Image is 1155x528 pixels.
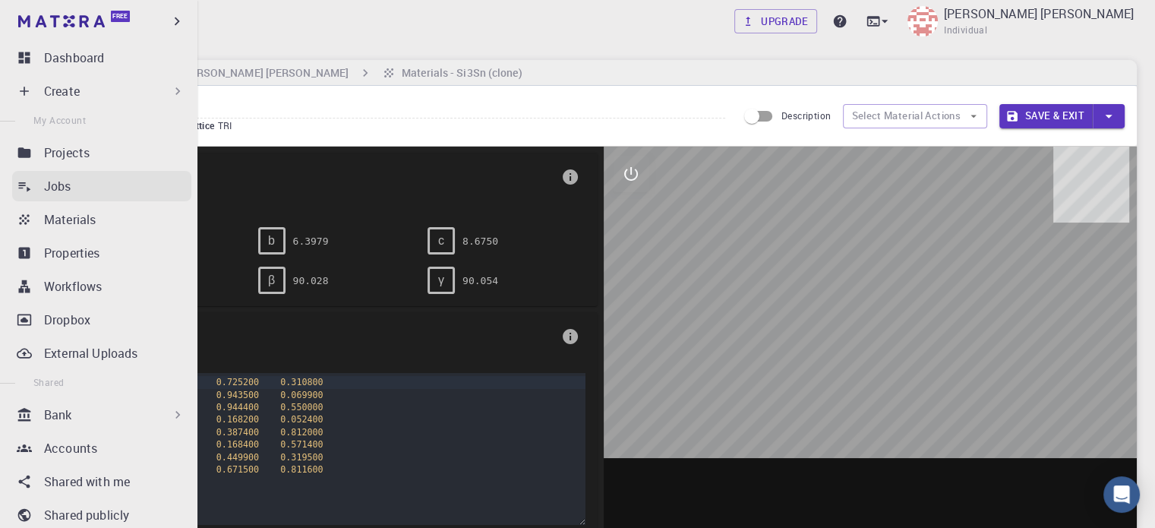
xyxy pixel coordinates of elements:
span: Basis [88,324,555,349]
p: External Uploads [44,344,137,362]
a: Projects [12,138,191,168]
p: Workflows [44,277,102,296]
span: 0.671500 [216,464,259,475]
span: 0.168400 [216,439,259,450]
h6: [PERSON_NAME] [PERSON_NAME] [174,65,349,81]
img: Ahmet Sait ALALI [907,6,938,36]
a: Shared with me [12,466,191,497]
span: 0.944400 [216,402,259,413]
span: TRI [218,119,238,131]
nav: breadcrumb [76,65,525,81]
span: 0.168200 [216,414,259,425]
span: β [268,273,275,287]
a: Materials [12,204,191,235]
span: lattice [188,119,218,131]
div: Create [12,76,191,106]
span: Lattice [88,165,555,189]
p: Shared with me [44,473,130,491]
span: Support [30,11,85,24]
span: 0.387400 [216,427,259,438]
span: 0.811600 [280,464,323,475]
pre: 8.6750 [462,228,498,255]
button: info [555,162,585,192]
p: Properties [44,244,100,262]
p: Accounts [44,439,97,457]
p: Bank [44,406,72,424]
p: Materials [44,210,96,229]
p: Dashboard [44,49,104,67]
button: info [555,321,585,352]
span: 0.069900 [280,390,323,400]
span: 0.310800 [280,377,323,387]
span: 0.319500 [280,452,323,463]
span: 0.449900 [216,452,259,463]
span: Shared [33,376,64,388]
span: 0.943500 [216,390,259,400]
img: logo [18,15,105,27]
span: TRI [88,189,555,203]
span: 0.812000 [280,427,323,438]
span: My Account [33,114,86,126]
p: Dropbox [44,311,90,329]
span: 0.052400 [280,414,323,425]
span: Description [781,109,831,122]
button: Save & Exit [999,104,1093,128]
span: 0.550000 [280,402,323,413]
p: Create [44,82,80,100]
p: Shared publicly [44,506,129,524]
p: Jobs [44,177,71,195]
span: b [268,234,275,248]
a: Dashboard [12,43,191,73]
span: c [438,234,444,248]
div: Bank [12,400,191,430]
a: Upgrade [734,9,817,33]
span: 0.571400 [280,439,323,450]
a: Dropbox [12,305,191,335]
a: Accounts [12,433,191,463]
div: Open Intercom Messenger [1103,476,1140,513]
a: External Uploads [12,338,191,368]
pre: 6.3979 [293,228,329,255]
pre: 90.028 [293,267,329,294]
a: Jobs [12,171,191,201]
a: Properties [12,238,191,268]
button: Select Material Actions [843,104,987,128]
a: Workflows [12,271,191,302]
p: Projects [44,144,90,162]
pre: 90.054 [462,267,498,294]
span: Individual [944,23,987,38]
span: γ [438,273,444,287]
p: [PERSON_NAME] [PERSON_NAME] [944,5,1134,23]
h6: Materials - Si3Sn (clone) [396,65,522,81]
span: 0.725200 [216,377,259,387]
